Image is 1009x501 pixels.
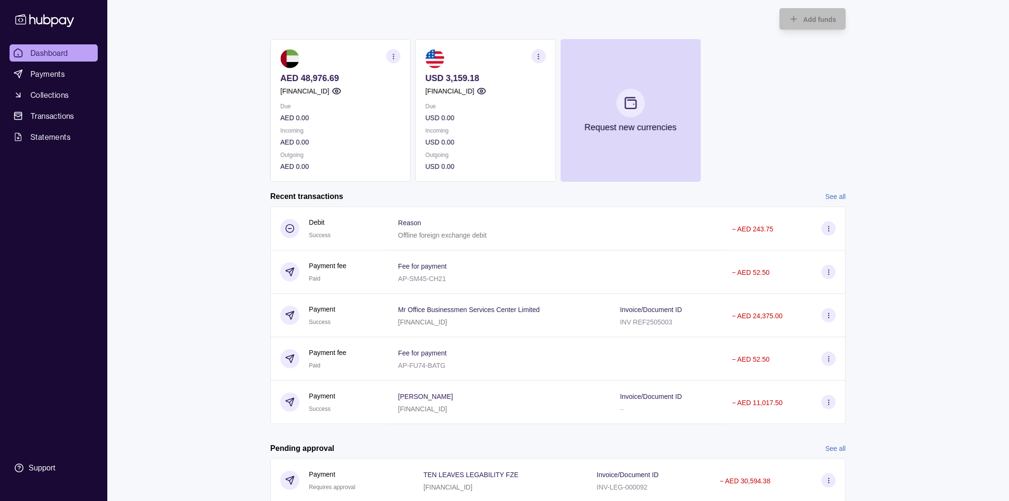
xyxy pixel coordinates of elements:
[31,68,65,80] span: Payments
[732,312,782,320] p: − AED 24,375.00
[10,86,98,104] a: Collections
[425,125,546,136] p: Incoming
[398,231,487,239] p: Offline foreign exchange debit
[280,161,401,172] p: AED 0.00
[398,349,447,357] p: Fee for payment
[309,484,355,491] span: Requires approval
[720,477,771,485] p: − AED 30,594.38
[280,49,299,68] img: ae
[280,137,401,147] p: AED 0.00
[309,362,320,369] span: Paid
[825,443,846,454] a: See all
[732,355,770,363] p: − AED 52.50
[398,306,540,313] p: Mr Office Businessmen Services Center Limited
[280,73,401,83] p: AED 48,976.69
[10,107,98,125] a: Transactions
[620,393,682,400] p: Invoice/Document ID
[309,232,330,239] span: Success
[31,47,68,59] span: Dashboard
[270,443,334,454] h2: Pending approval
[398,393,453,400] p: [PERSON_NAME]
[10,65,98,83] a: Payments
[597,471,659,479] p: Invoice/Document ID
[10,458,98,478] a: Support
[803,16,836,23] span: Add funds
[10,44,98,62] a: Dashboard
[309,217,330,228] p: Debit
[31,89,69,101] span: Collections
[309,275,320,282] span: Paid
[309,261,347,271] p: Payment fee
[732,269,770,276] p: − AED 52.50
[398,262,447,270] p: Fee for payment
[423,483,473,491] p: [FINANCIAL_ID]
[280,125,401,136] p: Incoming
[597,483,648,491] p: INV-LEG-000092
[280,113,401,123] p: AED 0.00
[585,122,677,133] p: Request new currencies
[732,399,782,407] p: − AED 11,017.50
[309,319,330,325] span: Success
[398,362,445,369] p: AP-FU74-BATG
[620,318,673,326] p: INV REF2505003
[309,304,335,314] p: Payment
[398,318,447,326] p: [FINANCIAL_ID]
[732,225,773,233] p: − AED 243.75
[825,191,846,202] a: See all
[423,471,518,479] p: TEN LEAVES LEGABILITY FZE
[280,101,401,112] p: Due
[425,86,474,96] p: [FINANCIAL_ID]
[309,406,330,412] span: Success
[309,347,347,358] p: Payment fee
[425,137,546,147] p: USD 0.00
[280,86,329,96] p: [FINANCIAL_ID]
[620,306,682,313] p: Invoice/Document ID
[398,275,446,282] p: AP-SM45-CH21
[280,150,401,160] p: Outgoing
[309,469,355,480] p: Payment
[398,405,447,413] p: [FINANCIAL_ID]
[425,161,546,172] p: USD 0.00
[31,110,74,122] span: Transactions
[425,101,546,112] p: Due
[425,150,546,160] p: Outgoing
[398,219,421,227] p: Reason
[10,128,98,146] a: Statements
[29,463,55,473] div: Support
[620,405,624,413] p: –
[780,8,846,30] button: Add funds
[425,113,546,123] p: USD 0.00
[309,391,335,401] p: Payment
[425,73,546,83] p: USD 3,159.18
[270,191,343,202] h2: Recent transactions
[31,131,71,143] span: Statements
[425,49,444,68] img: us
[561,39,701,182] button: Request new currencies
